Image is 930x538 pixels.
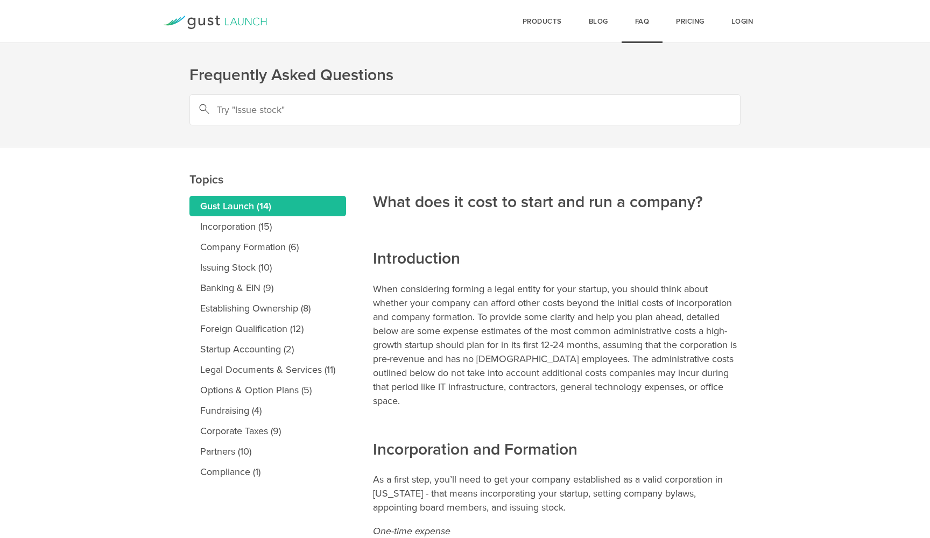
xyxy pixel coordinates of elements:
h2: Introduction [373,175,741,270]
a: Incorporation (15) [189,216,346,237]
a: Options & Option Plans (5) [189,380,346,400]
h2: Topics [189,96,346,190]
a: Issuing Stock (10) [189,257,346,278]
a: Establishing Ownership (8) [189,298,346,318]
a: Foreign Qualification (12) [189,318,346,339]
a: Gust Launch (14) [189,196,346,216]
a: Company Formation (6) [189,237,346,257]
a: Legal Documents & Services (11) [189,359,346,380]
input: Try "Issue stock" [189,94,741,125]
a: Compliance (1) [189,462,346,482]
a: Banking & EIN (9) [189,278,346,298]
a: Fundraising (4) [189,400,346,421]
a: Partners (10) [189,441,346,462]
h2: Incorporation and Formation [373,366,741,461]
p: As a first step, you’ll need to get your company established as a valid corporation in [US_STATE]... [373,472,741,514]
em: One-time expense [373,525,450,537]
p: When considering forming a legal entity for your startup, you should think about whether your com... [373,282,741,408]
a: Corporate Taxes (9) [189,421,346,441]
a: Startup Accounting (2) [189,339,346,359]
h1: Frequently Asked Questions [189,65,741,86]
h2: What does it cost to start and run a company? [373,119,741,213]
